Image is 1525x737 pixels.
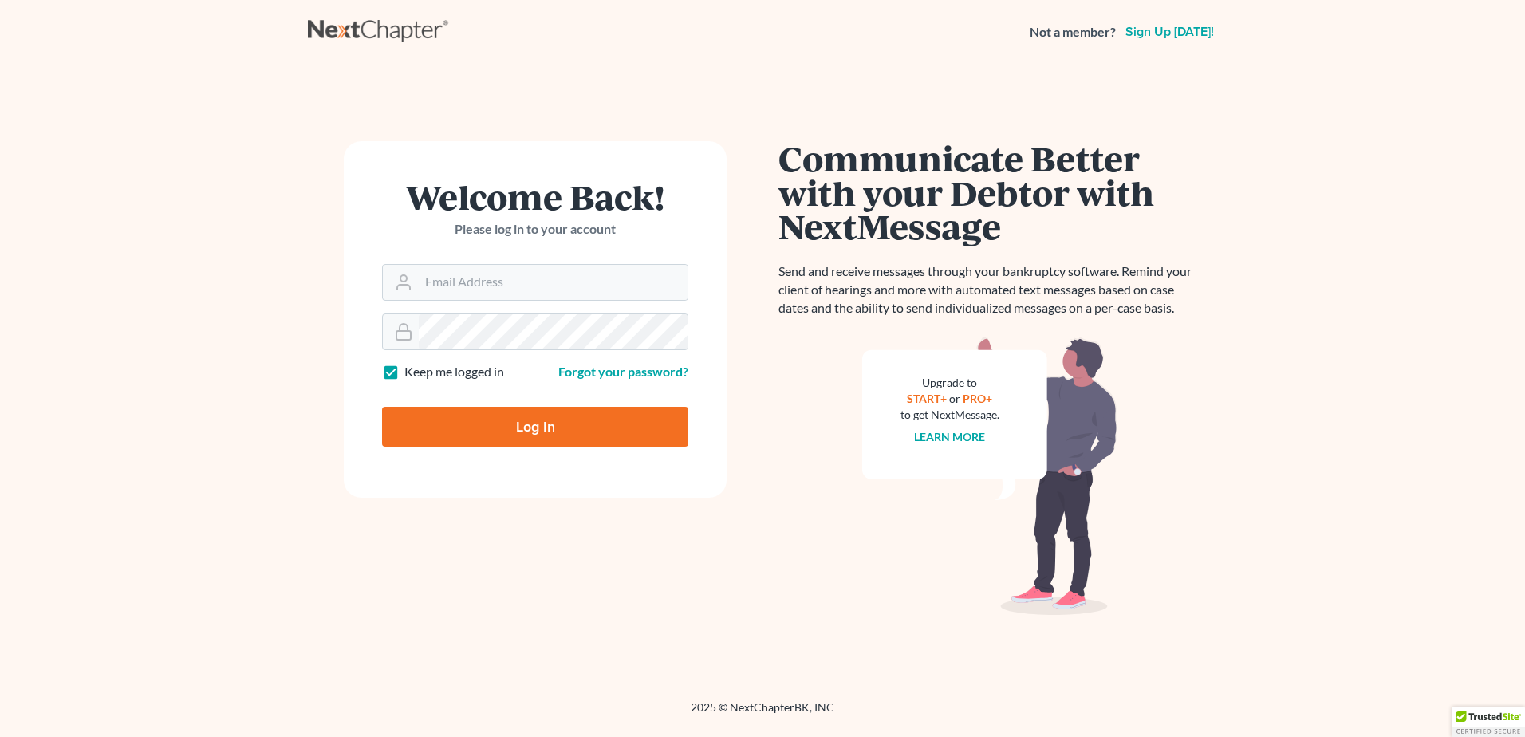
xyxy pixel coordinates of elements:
[900,407,999,423] div: to get NextMessage.
[419,265,688,300] input: Email Address
[558,364,688,379] a: Forgot your password?
[862,337,1117,616] img: nextmessage_bg-59042aed3d76b12b5cd301f8e5b87938c9018125f34e5fa2b7a6b67550977c72.svg
[404,363,504,381] label: Keep me logged in
[1452,707,1525,737] div: TrustedSite Certified
[778,262,1201,317] p: Send and receive messages through your bankruptcy software. Remind your client of hearings and mo...
[382,179,688,214] h1: Welcome Back!
[382,220,688,238] p: Please log in to your account
[1122,26,1217,38] a: Sign up [DATE]!
[1030,23,1116,41] strong: Not a member?
[308,700,1217,728] div: 2025 © NextChapterBK, INC
[900,375,999,391] div: Upgrade to
[778,141,1201,243] h1: Communicate Better with your Debtor with NextMessage
[963,392,993,405] a: PRO+
[382,407,688,447] input: Log In
[950,392,961,405] span: or
[915,430,986,443] a: Learn more
[908,392,948,405] a: START+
